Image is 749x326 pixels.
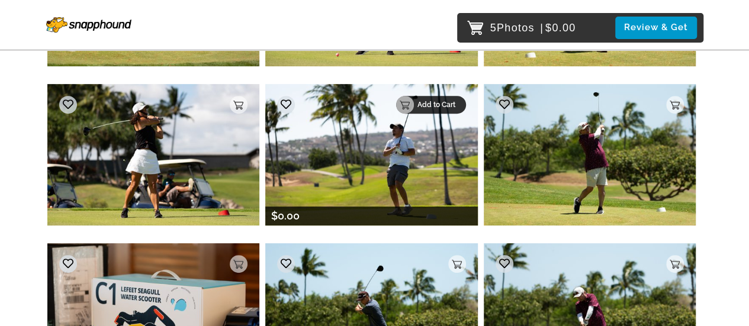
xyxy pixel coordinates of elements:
img: 220499 [484,84,696,225]
span: Photos [497,18,535,37]
span: | [540,22,544,34]
img: 220505 [47,84,259,225]
p: $0.00 [271,206,300,225]
a: Review & Get [615,17,700,38]
img: Snapphound Logo [46,17,131,33]
p: Add to Cart [417,101,459,109]
img: 220500 [265,84,477,225]
button: Review & Get [615,17,697,38]
p: 5 $0.00 [490,18,576,37]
